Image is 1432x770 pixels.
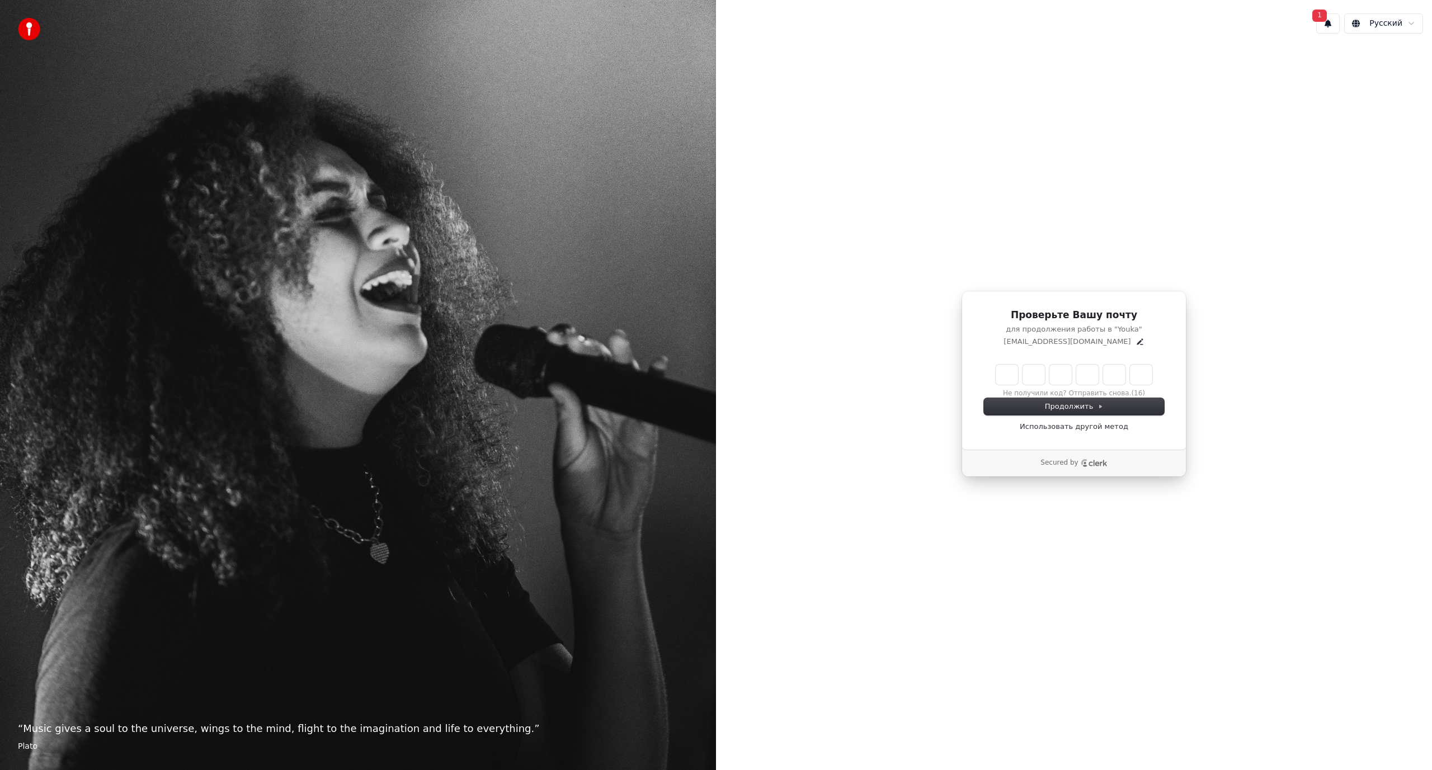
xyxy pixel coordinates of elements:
[1020,422,1128,432] a: Использовать другой метод
[1040,459,1078,467] p: Secured by
[1004,337,1130,347] p: [EMAIL_ADDRESS][DOMAIN_NAME]
[18,18,40,40] img: youka
[1312,10,1327,22] span: 1
[18,721,698,736] p: “ Music gives a soul to the universe, wings to the mind, flight to the imagination and life to ev...
[1136,337,1144,346] button: Edit
[984,309,1164,322] h1: Проверьте Вашу почту
[1316,13,1340,34] button: 1
[1081,459,1108,467] a: Clerk logo
[18,741,698,752] footer: Plato
[984,324,1164,334] p: для продолжения работы в "Youka"
[996,365,1152,385] input: Enter verification code
[984,398,1164,415] button: Продолжить
[1045,401,1104,412] span: Продолжить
